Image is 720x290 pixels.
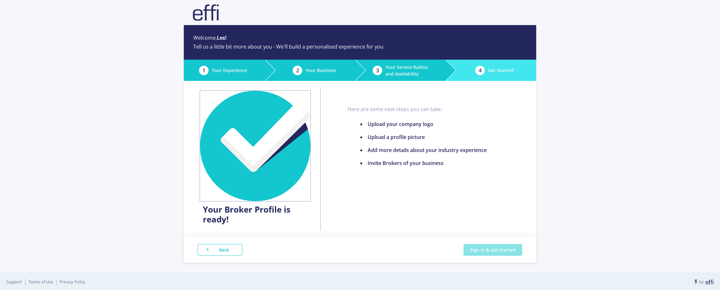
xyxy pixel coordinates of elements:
li: Upload your company logo [360,120,487,128]
li: Invite Brokers of your business [360,159,487,167]
h5: Here are some next steps you can take: [348,106,487,112]
label: Your Business [305,67,336,74]
div: 3 [373,66,382,75]
label: Your Service Radius and Availability [385,64,436,77]
a: Privacy Policy [60,279,85,285]
h4: Welcome, [193,35,227,41]
img: default.png [192,4,220,21]
li: Upload a profile picture [360,133,487,141]
h4: Your Broker Profile is ready! [203,205,308,224]
li: Add more details about your industry experience [360,146,487,154]
div: 1 [199,66,209,75]
a: Terms of Use [29,279,53,285]
div: 4 [475,66,485,75]
label: Get Started! [488,67,514,74]
span: by [693,279,714,285]
a: Support [6,279,22,285]
h3: Tell us a little bit more about you - We'll build a personalised experience for you [193,44,383,50]
label: Your Experience [212,67,247,74]
b: Les! [217,34,227,41]
button: Sign In & Get Started [463,244,522,256]
div: 2 [293,66,302,75]
img: checked.3e50be3.svg [200,90,311,201]
button: Back [198,244,242,256]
